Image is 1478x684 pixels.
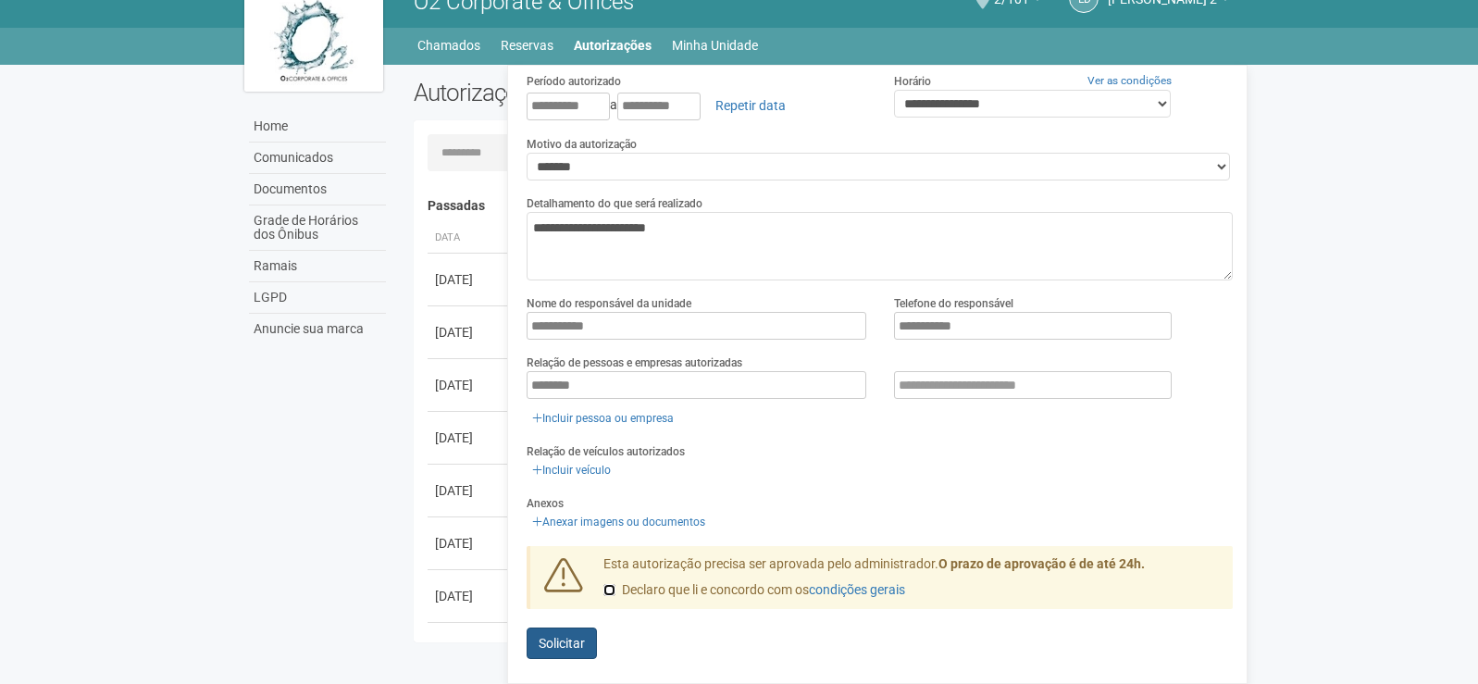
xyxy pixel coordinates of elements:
[527,136,637,153] label: Motivo da autorização
[527,295,691,312] label: Nome do responsável da unidade
[435,429,503,447] div: [DATE]
[672,32,758,58] a: Minha Unidade
[249,282,386,314] a: LGPD
[249,251,386,282] a: Ramais
[603,581,905,600] label: Declaro que li e concordo com os
[435,481,503,500] div: [DATE]
[527,495,564,512] label: Anexos
[527,512,711,532] a: Anexar imagens ou documentos
[527,90,866,121] div: a
[414,79,810,106] h2: Autorizações
[527,354,742,371] label: Relação de pessoas e empresas autorizadas
[435,270,503,289] div: [DATE]
[527,443,685,460] label: Relação de veículos autorizados
[527,628,597,659] button: Solicitar
[590,555,1234,609] div: Esta autorização precisa ser aprovada pelo administrador.
[249,205,386,251] a: Grade de Horários dos Ônibus
[501,32,553,58] a: Reservas
[527,73,621,90] label: Período autorizado
[435,534,503,553] div: [DATE]
[527,195,702,212] label: Detalhamento do que será realizado
[938,556,1145,571] strong: O prazo de aprovação é de até 24h.
[428,223,511,254] th: Data
[428,199,1221,213] h4: Passadas
[435,587,503,605] div: [DATE]
[417,32,480,58] a: Chamados
[1087,74,1172,87] a: Ver as condições
[603,584,615,596] input: Declaro que li e concordo com oscondições gerais
[249,143,386,174] a: Comunicados
[249,111,386,143] a: Home
[539,636,585,651] span: Solicitar
[435,323,503,342] div: [DATE]
[894,295,1013,312] label: Telefone do responsável
[435,376,503,394] div: [DATE]
[809,582,905,597] a: condições gerais
[527,460,616,480] a: Incluir veículo
[574,32,652,58] a: Autorizações
[527,408,679,429] a: Incluir pessoa ou empresa
[249,314,386,344] a: Anuncie sua marca
[894,73,931,90] label: Horário
[249,174,386,205] a: Documentos
[703,90,798,121] a: Repetir data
